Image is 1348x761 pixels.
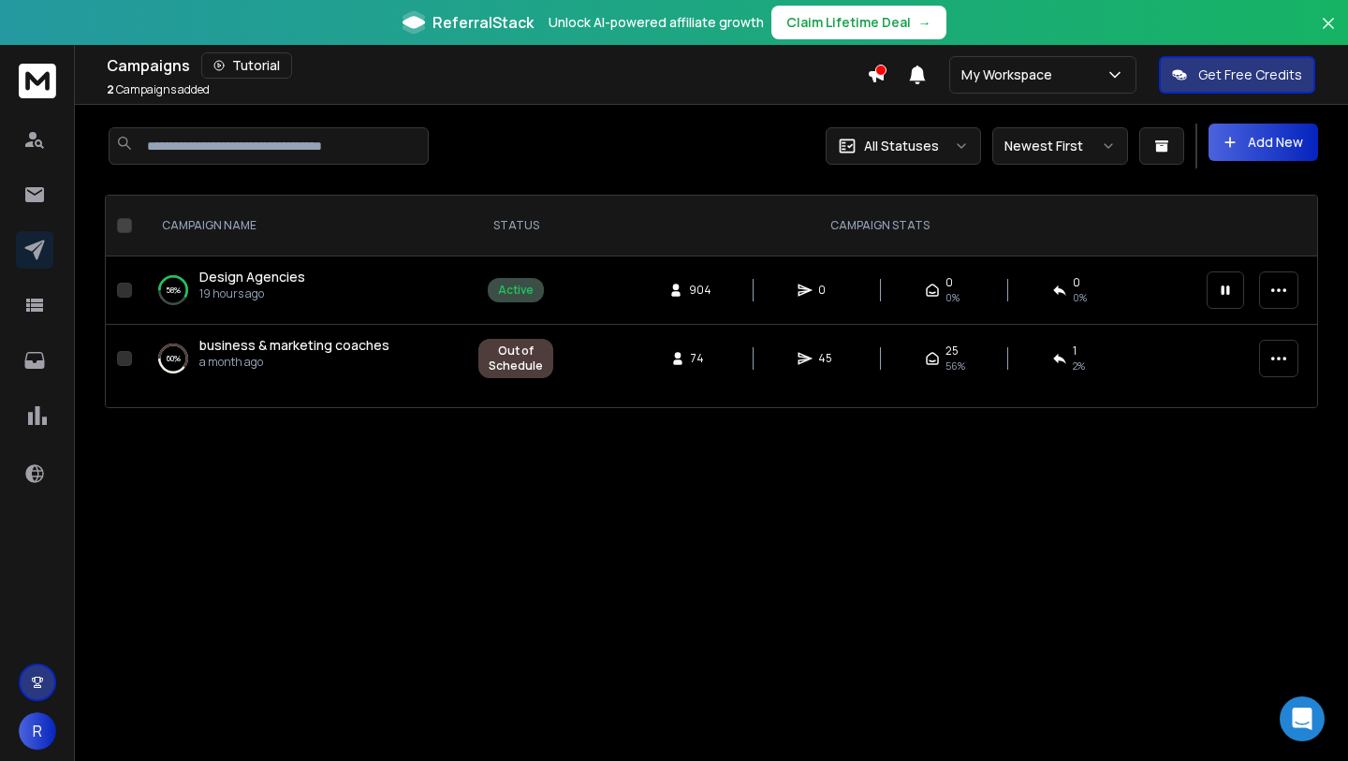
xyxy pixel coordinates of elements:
span: 56 % [945,359,965,373]
p: 60 % [167,349,181,368]
span: ReferralStack [432,11,534,34]
button: R [19,712,56,750]
button: Tutorial [201,52,292,79]
div: Campaigns [107,52,867,79]
button: Close banner [1316,11,1341,56]
div: Open Intercom Messenger [1280,696,1325,741]
p: a month ago [199,355,389,370]
p: Campaigns added [107,82,210,97]
span: 25 [945,344,959,359]
button: Claim Lifetime Deal→ [771,6,946,39]
p: 19 hours ago [199,286,305,301]
button: Get Free Credits [1159,56,1315,94]
span: 2 % [1073,359,1085,373]
span: 904 [689,283,711,298]
span: 1 [1073,344,1077,359]
span: 0% [1073,290,1087,305]
span: Design Agencies [199,268,305,285]
button: Add New [1209,124,1318,161]
td: 60%business & marketing coachesa month ago [139,325,467,393]
span: 45 [818,351,837,366]
div: Out of Schedule [489,344,543,373]
p: All Statuses [864,137,939,155]
div: Active [498,283,534,298]
a: business & marketing coaches [199,336,389,355]
span: → [918,13,931,32]
span: 74 [691,351,710,366]
span: 0% [945,290,960,305]
p: My Workspace [961,66,1060,84]
button: Newest First [992,127,1128,165]
span: 2 [107,81,114,97]
p: Get Free Credits [1198,66,1302,84]
span: 0 [1073,275,1080,290]
th: CAMPAIGN STATS [564,196,1195,256]
p: Unlock AI-powered affiliate growth [549,13,764,32]
td: 58%Design Agencies19 hours ago [139,256,467,325]
span: business & marketing coaches [199,336,389,354]
span: 0 [818,283,837,298]
a: Design Agencies [199,268,305,286]
p: 58 % [166,281,181,300]
span: 0 [945,275,953,290]
th: CAMPAIGN NAME [139,196,467,256]
th: STATUS [467,196,564,256]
